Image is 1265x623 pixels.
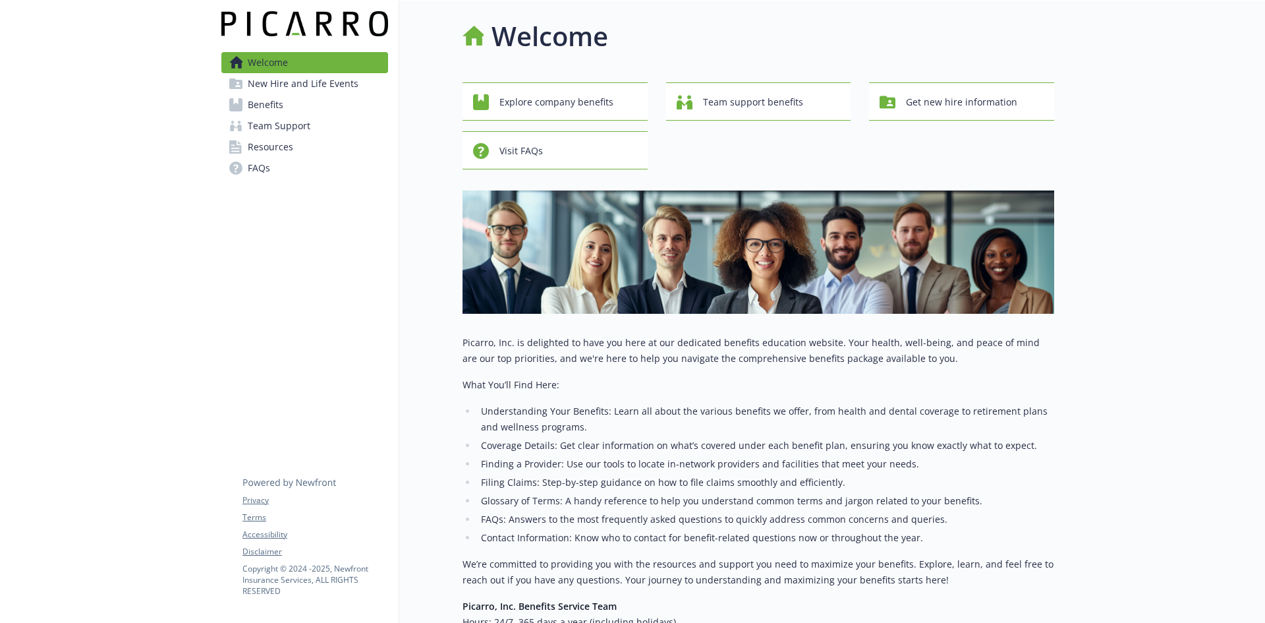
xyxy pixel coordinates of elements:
h1: Welcome [492,16,608,56]
button: Visit FAQs [463,131,648,169]
span: FAQs [248,158,270,179]
span: Resources [248,136,293,158]
a: Team Support [221,115,388,136]
p: What You’ll Find Here: [463,377,1054,393]
p: Picarro, Inc. is delighted to have you here at our dedicated benefits education website. Your hea... [463,335,1054,367]
li: Coverage Details: Get clear information on what’s covered under each benefit plan, ensuring you k... [477,438,1054,454]
button: Get new hire information [869,82,1054,121]
a: Disclaimer [242,546,387,558]
a: Resources [221,136,388,158]
span: Visit FAQs [499,138,543,163]
li: Glossary of Terms: A handy reference to help you understand common terms and jargon related to yo... [477,493,1054,509]
img: overview page banner [463,191,1054,314]
button: Team support benefits [666,82,851,121]
a: Benefits [221,94,388,115]
p: Copyright © 2024 - 2025 , Newfront Insurance Services, ALL RIGHTS RESERVED [242,563,387,597]
a: Privacy [242,494,387,506]
span: Welcome [248,52,288,73]
a: Welcome [221,52,388,73]
strong: Picarro, Inc. Benefits Service Team [463,600,617,612]
a: FAQs [221,158,388,179]
li: Filing Claims: Step-by-step guidance on how to file claims smoothly and efficiently. [477,475,1054,490]
span: Get new hire information [906,90,1017,115]
span: Explore company benefits [499,90,613,115]
p: We’re committed to providing you with the resources and support you need to maximize your benefit... [463,556,1054,588]
a: Terms [242,512,387,523]
span: Benefits [248,94,283,115]
span: Team support benefits [703,90,803,115]
li: Finding a Provider: Use our tools to locate in-network providers and facilities that meet your ne... [477,456,1054,472]
a: New Hire and Life Events [221,73,388,94]
span: New Hire and Life Events [248,73,358,94]
span: Team Support [248,115,310,136]
a: Accessibility [242,529,387,541]
li: Contact Information: Know who to contact for benefit-related questions now or throughout the year. [477,530,1054,546]
li: Understanding Your Benefits: Learn all about the various benefits we offer, from health and denta... [477,403,1054,435]
button: Explore company benefits [463,82,648,121]
li: FAQs: Answers to the most frequently asked questions to quickly address common concerns and queries. [477,512,1054,527]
